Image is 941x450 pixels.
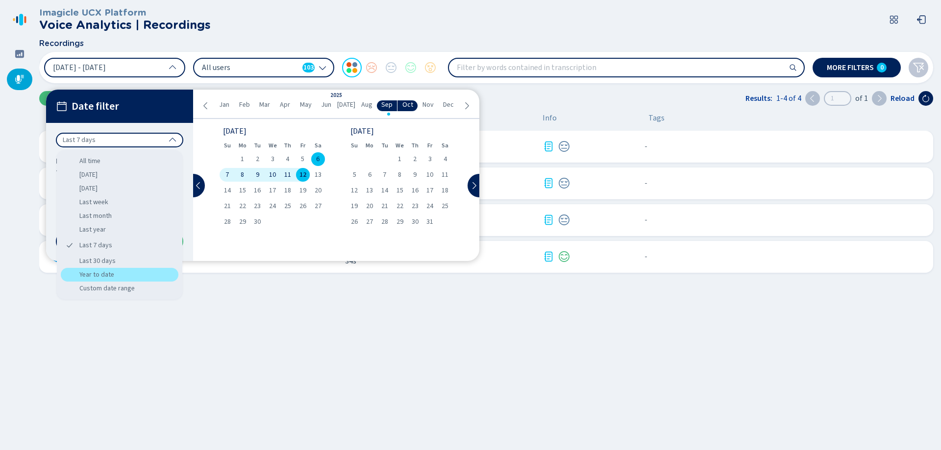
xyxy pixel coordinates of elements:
[63,135,96,145] span: Last 7 days
[310,199,325,213] div: Sat Sep 27 2025
[377,184,393,197] div: Tue Oct 14 2025
[443,101,454,109] span: Dec
[47,251,59,262] div: Incoming call
[53,64,106,71] span: [DATE] - [DATE]
[558,251,570,262] div: Positive sentiment
[412,203,419,210] span: 23
[872,91,887,106] button: Next page
[381,187,388,194] span: 14
[442,171,448,178] span: 11
[438,199,453,213] div: Sat Oct 25 2025
[15,49,25,59] svg: dashboard-filled
[381,218,388,225] span: 28
[169,64,176,71] svg: chevron-up
[330,93,342,99] div: 2025
[254,218,261,225] span: 30
[558,214,570,226] div: Neutral sentiment
[61,182,178,195] div: [DATE]
[284,171,291,178] span: 11
[407,152,422,166] div: Thu Oct 02 2025
[558,141,570,152] svg: icon-emoji-neutral
[366,203,373,210] span: 20
[745,94,772,103] span: Results:
[543,214,554,226] div: Transcription available
[280,184,296,197] div: Thu Sep 18 2025
[225,171,229,178] span: 7
[442,142,448,149] abbr: Saturday
[299,187,306,194] span: 19
[310,184,325,197] div: Sat Sep 20 2025
[402,101,413,109] span: Oct
[56,155,75,167] span: From
[254,187,261,194] span: 16
[310,152,325,166] div: Sat Sep 06 2025
[7,69,32,90] div: Recordings
[422,199,438,213] div: Fri Oct 24 2025
[789,64,797,71] svg: search
[398,171,401,178] span: 8
[368,171,371,178] span: 6
[543,251,554,262] div: Transcription available
[256,156,259,163] span: 2
[543,141,554,152] div: Transcription available
[426,171,433,178] span: 10
[269,142,277,149] abbr: Wednesday
[362,215,377,229] div: Mon Oct 27 2025
[891,94,915,103] span: Reload
[351,218,358,225] span: 26
[316,156,320,163] span: 6
[239,187,246,194] span: 15
[449,59,804,76] input: Filter by words contained in transcription
[220,184,235,197] div: Sun Sep 14 2025
[470,182,478,189] svg: chevron-right
[39,7,211,18] h3: Imagicle UCX Platform
[310,168,325,182] div: Sat Sep 13 2025
[219,101,229,109] span: Jan
[235,215,250,229] div: Mon Sep 29 2025
[235,184,250,197] div: Mon Sep 15 2025
[295,168,310,182] div: Fri Sep 12 2025
[813,58,901,77] button: More filters0
[543,177,554,189] div: Transcription available
[392,215,407,229] div: Wed Oct 29 2025
[269,171,276,178] span: 10
[202,62,298,73] span: All users
[235,168,250,182] div: Mon Sep 08 2025
[61,223,178,237] div: Last year
[299,203,306,210] span: 26
[47,251,59,262] svg: telephone-inbound
[224,218,231,225] span: 28
[241,171,244,178] span: 8
[15,74,25,84] svg: mic-fill
[422,184,438,197] div: Fri Oct 17 2025
[61,268,178,282] div: Year to date
[776,94,801,103] span: 1-4 of 4
[254,142,261,149] abbr: Tuesday
[315,142,322,149] abbr: Saturday
[61,154,178,168] div: All time
[362,184,377,197] div: Mon Oct 13 2025
[61,195,178,209] div: Last week
[396,218,403,225] span: 29
[301,156,304,163] span: 5
[269,187,276,194] span: 17
[56,232,118,251] button: Cancel
[407,184,422,197] div: Thu Oct 16 2025
[39,18,211,32] h2: Voice Analytics | Recordings
[315,187,322,194] span: 20
[299,171,306,178] span: 12
[351,187,358,194] span: 12
[239,218,246,225] span: 29
[351,203,358,210] span: 19
[235,199,250,213] div: Mon Sep 22 2025
[444,156,447,163] span: 4
[558,251,570,262] svg: icon-emoji-smile
[220,215,235,229] div: Sun Sep 28 2025
[319,64,326,71] svg: chevron-down
[303,63,314,72] span: 103
[383,171,386,178] span: 7
[284,142,291,149] abbr: Thursday
[44,58,185,77] button: [DATE] - [DATE]
[438,184,453,197] div: Sat Oct 18 2025
[398,156,401,163] span: 1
